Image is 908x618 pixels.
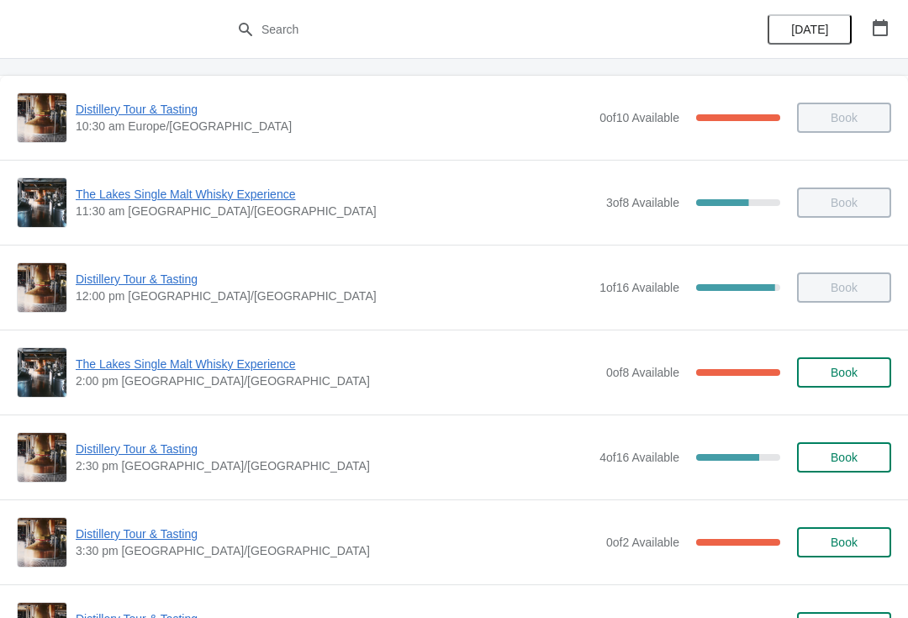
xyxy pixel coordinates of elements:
[18,348,66,397] img: The Lakes Single Malt Whisky Experience | | 2:00 pm Europe/London
[76,526,598,542] span: Distillery Tour & Tasting
[797,357,891,388] button: Book
[599,111,679,124] span: 0 of 10 Available
[791,23,828,36] span: [DATE]
[797,442,891,473] button: Book
[18,433,66,482] img: Distillery Tour & Tasting | | 2:30 pm Europe/London
[18,93,66,142] img: Distillery Tour & Tasting | | 10:30 am Europe/London
[768,14,852,45] button: [DATE]
[76,356,598,372] span: The Lakes Single Malt Whisky Experience
[606,196,679,209] span: 3 of 8 Available
[76,101,591,118] span: Distillery Tour & Tasting
[606,366,679,379] span: 0 of 8 Available
[18,263,66,312] img: Distillery Tour & Tasting | | 12:00 pm Europe/London
[76,372,598,389] span: 2:00 pm [GEOGRAPHIC_DATA]/[GEOGRAPHIC_DATA]
[18,178,66,227] img: The Lakes Single Malt Whisky Experience | | 11:30 am Europe/London
[599,451,679,464] span: 4 of 16 Available
[831,451,858,464] span: Book
[76,288,591,304] span: 12:00 pm [GEOGRAPHIC_DATA]/[GEOGRAPHIC_DATA]
[831,366,858,379] span: Book
[797,527,891,557] button: Book
[76,271,591,288] span: Distillery Tour & Tasting
[606,536,679,549] span: 0 of 2 Available
[76,203,598,219] span: 11:30 am [GEOGRAPHIC_DATA]/[GEOGRAPHIC_DATA]
[18,518,66,567] img: Distillery Tour & Tasting | | 3:30 pm Europe/London
[599,281,679,294] span: 1 of 16 Available
[76,118,591,135] span: 10:30 am Europe/[GEOGRAPHIC_DATA]
[76,186,598,203] span: The Lakes Single Malt Whisky Experience
[831,536,858,549] span: Book
[76,457,591,474] span: 2:30 pm [GEOGRAPHIC_DATA]/[GEOGRAPHIC_DATA]
[76,542,598,559] span: 3:30 pm [GEOGRAPHIC_DATA]/[GEOGRAPHIC_DATA]
[76,441,591,457] span: Distillery Tour & Tasting
[261,14,681,45] input: Search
